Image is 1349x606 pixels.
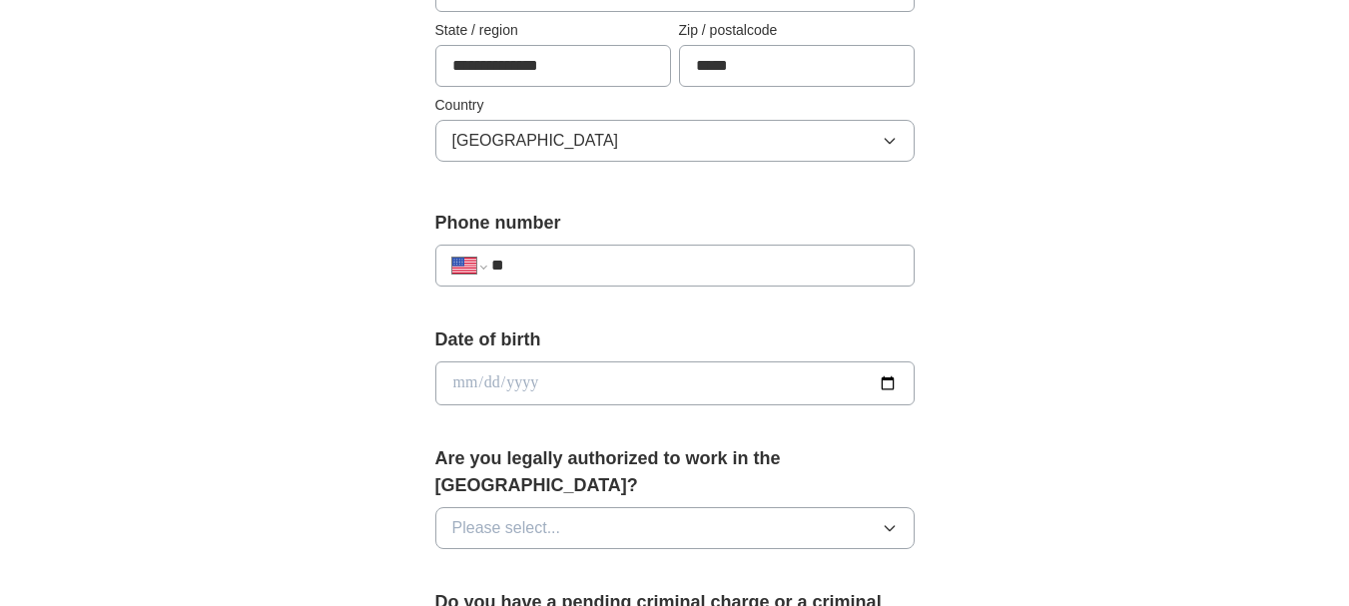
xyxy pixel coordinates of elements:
[435,507,915,549] button: Please select...
[435,445,915,499] label: Are you legally authorized to work in the [GEOGRAPHIC_DATA]?
[452,129,619,153] span: [GEOGRAPHIC_DATA]
[435,95,915,116] label: Country
[435,20,671,41] label: State / region
[679,20,915,41] label: Zip / postalcode
[435,210,915,237] label: Phone number
[435,326,915,353] label: Date of birth
[452,516,561,540] span: Please select...
[435,120,915,162] button: [GEOGRAPHIC_DATA]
